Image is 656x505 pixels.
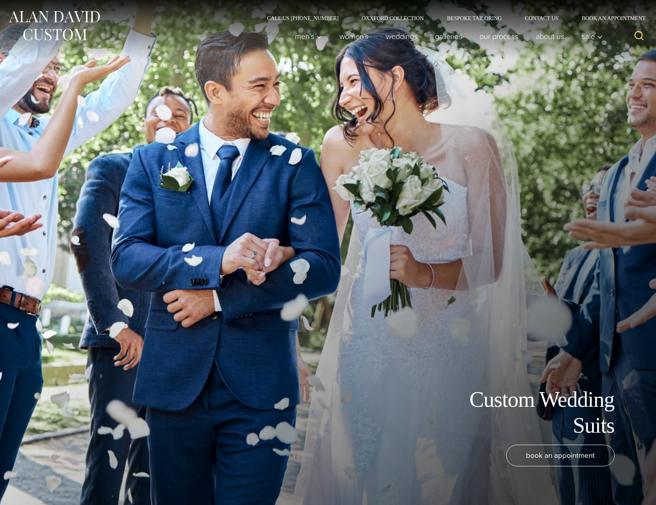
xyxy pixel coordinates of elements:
a: book an appointment [506,445,615,466]
a: Our Process [471,29,527,44]
nav: Secondary Navigation [255,15,648,21]
span: Sale [582,32,603,40]
a: Bespoke Tailoring [435,15,513,21]
img: Alan David Custom [8,9,101,43]
span: book an appointment [526,450,595,461]
a: Call Us [PHONE_NUMBER] [255,15,350,21]
a: weddings [377,29,426,44]
a: Oxxford Collection [350,15,435,21]
a: Galleries [426,29,471,44]
a: About Us [527,29,573,44]
a: Book an Appointment [570,15,648,21]
span: Men’s [295,32,322,40]
h1: Custom Wedding Suits [440,387,615,438]
a: Women’s [331,29,377,44]
nav: Primary Navigation [286,29,607,44]
button: View Search Form [630,27,648,46]
a: Contact Us [513,15,570,21]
